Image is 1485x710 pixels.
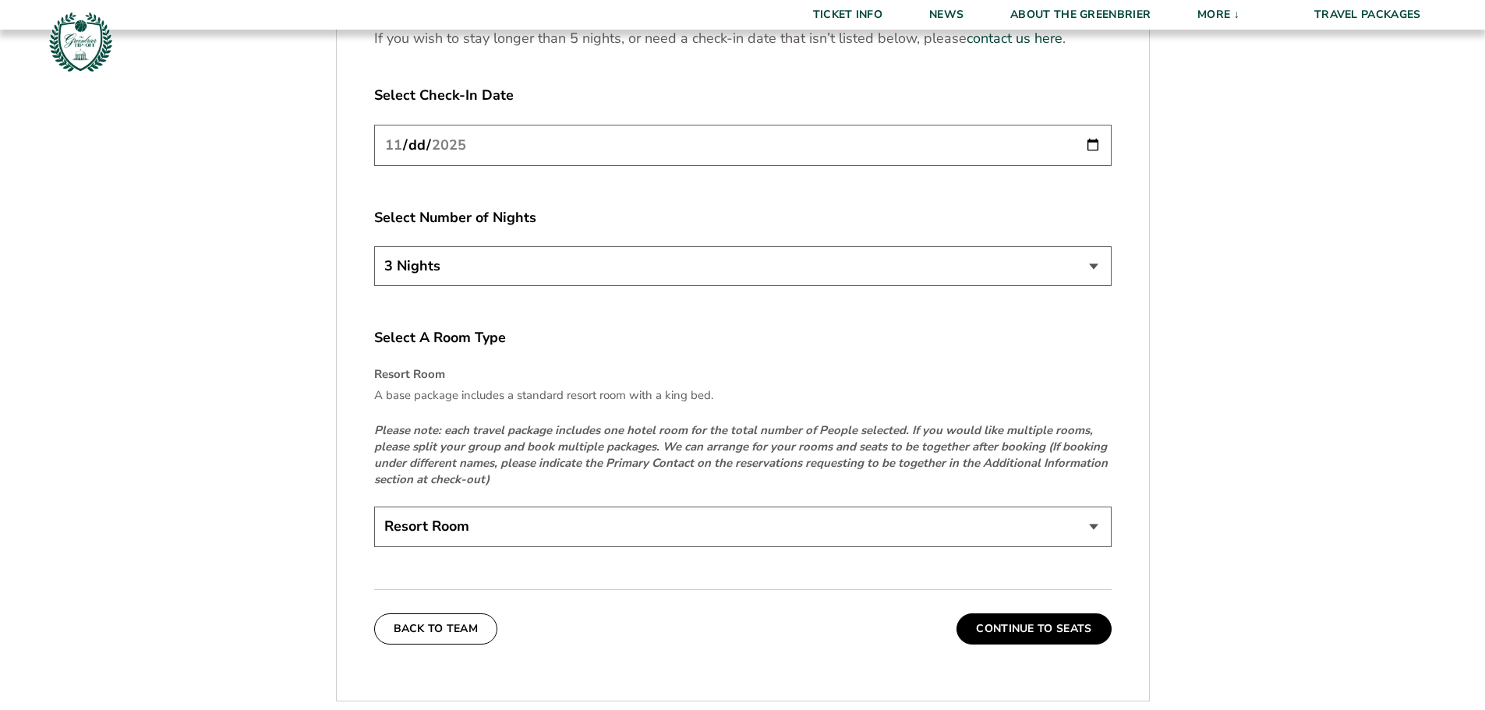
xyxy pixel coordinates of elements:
p: If you wish to stay longer than 5 nights, or need a check-in date that isn’t listed below, please . [374,29,1112,48]
em: Please note: each travel package includes one hotel room for the total number of People selected.... [374,422,1108,487]
button: Back To Team [374,613,498,645]
button: Continue To Seats [956,613,1111,645]
h4: Resort Room [374,366,1112,383]
label: Select A Room Type [374,328,1112,348]
img: Greenbrier Tip-Off [47,8,115,76]
label: Select Check-In Date [374,86,1112,105]
a: contact us here [967,29,1062,48]
p: A base package includes a standard resort room with a king bed. [374,387,1112,404]
label: Select Number of Nights [374,208,1112,228]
